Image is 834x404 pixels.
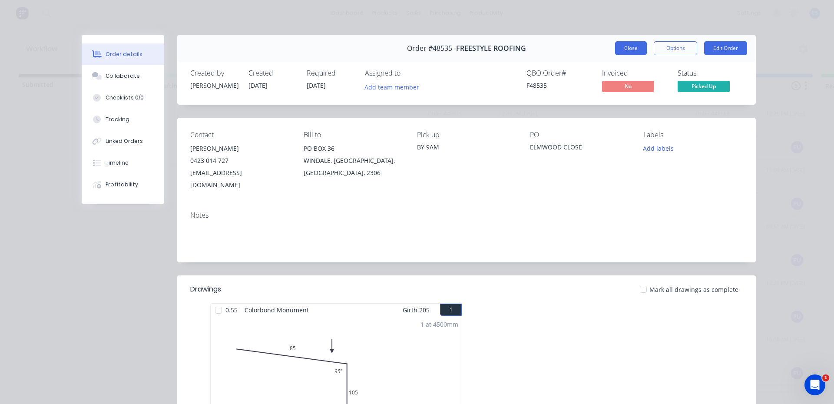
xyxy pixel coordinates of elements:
button: Edit Order [704,41,747,55]
span: Picked Up [678,81,730,92]
span: No [602,81,654,92]
button: Linked Orders [82,130,164,152]
div: Collaborate [106,72,140,80]
div: PO BOX 36WINDALE, [GEOGRAPHIC_DATA], [GEOGRAPHIC_DATA], 2306 [304,142,403,179]
span: Colorbond Monument [241,304,312,316]
button: Tracking [82,109,164,130]
div: Invoiced [602,69,667,77]
button: Options [654,41,697,55]
div: Linked Orders [106,137,143,145]
div: F48535 [526,81,592,90]
button: Close [615,41,647,55]
div: Labels [643,131,743,139]
div: Profitability [106,181,139,189]
div: Assigned to [365,69,452,77]
button: Add team member [360,81,424,93]
span: Girth 205 [403,304,430,316]
div: 1 at 4500mm [420,320,458,329]
button: Checklists 0/0 [82,87,164,109]
div: ELMWOOD CLOSE [530,142,629,155]
span: 1 [822,374,829,381]
span: 0.55 [222,304,241,316]
div: Timeline [106,159,129,167]
button: Profitability [82,174,164,195]
button: Add team member [365,81,424,93]
button: Add labels [639,142,678,154]
iframe: Intercom live chat [804,374,825,395]
button: 1 [440,304,462,316]
div: BY 9AM [417,142,516,152]
span: Order #48535 - [407,44,456,53]
div: WINDALE, [GEOGRAPHIC_DATA], [GEOGRAPHIC_DATA], 2306 [304,155,403,179]
div: Contact [190,131,290,139]
span: [DATE] [307,81,326,89]
span: [DATE] [248,81,268,89]
div: Checklists 0/0 [106,94,144,102]
div: Created by [190,69,238,77]
button: Order details [82,43,164,65]
div: PO BOX 36 [304,142,403,155]
div: QBO Order # [526,69,592,77]
div: [PERSON_NAME] [190,142,290,155]
div: Tracking [106,116,130,123]
div: Drawings [190,284,221,295]
div: Pick up [417,131,516,139]
div: Required [307,69,354,77]
span: Mark all drawings as complete [649,285,738,294]
div: [PERSON_NAME] [190,81,238,90]
div: Created [248,69,296,77]
span: FREESTYLE ROOFING [456,44,526,53]
div: Status [678,69,743,77]
button: Picked Up [678,81,730,94]
div: PO [530,131,629,139]
div: 0423 014 727 [190,155,290,167]
div: Notes [190,211,743,219]
div: [PERSON_NAME]0423 014 727[EMAIL_ADDRESS][DOMAIN_NAME] [190,142,290,191]
div: Bill to [304,131,403,139]
div: Order details [106,50,143,58]
div: [EMAIL_ADDRESS][DOMAIN_NAME] [190,167,290,191]
button: Timeline [82,152,164,174]
button: Collaborate [82,65,164,87]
